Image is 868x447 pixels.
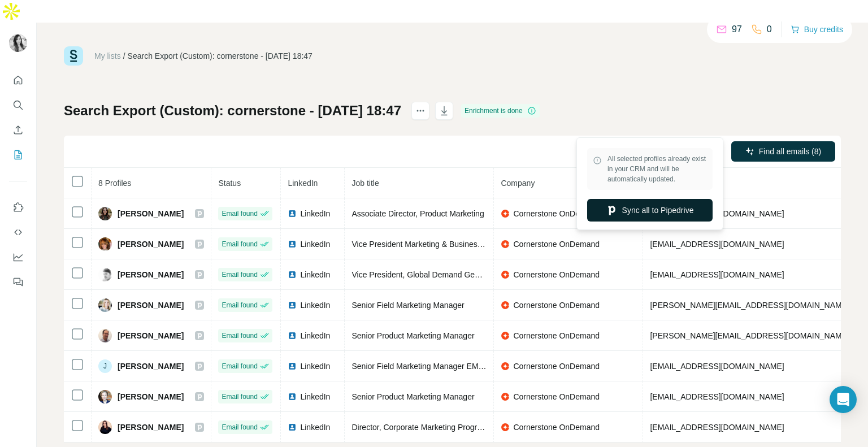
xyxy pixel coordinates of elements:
[64,46,83,66] img: Surfe Logo
[732,23,742,36] p: 97
[351,240,557,249] span: Vice President Marketing & Business Development, EMEA
[300,238,330,250] span: LinkedIn
[351,179,379,188] span: Job title
[64,102,401,120] h1: Search Export (Custom): cornerstone - [DATE] 18:47
[587,199,713,222] button: Sync all to Pipedrive
[288,209,297,218] img: LinkedIn logo
[118,422,184,433] span: [PERSON_NAME]
[98,420,112,434] img: Avatar
[351,209,484,218] span: Associate Director, Product Marketing
[650,331,849,340] span: [PERSON_NAME][EMAIL_ADDRESS][DOMAIN_NAME]
[501,362,510,371] img: company-logo
[513,330,600,341] span: Cornerstone OnDemand
[98,268,112,281] img: Avatar
[288,423,297,432] img: LinkedIn logo
[300,422,330,433] span: LinkedIn
[123,50,125,62] li: /
[9,222,27,242] button: Use Surfe API
[218,179,241,188] span: Status
[98,298,112,312] img: Avatar
[288,301,297,310] img: LinkedIn logo
[98,237,112,251] img: Avatar
[830,386,857,413] div: Open Intercom Messenger
[9,247,27,267] button: Dashboard
[98,179,131,188] span: 8 Profiles
[222,270,257,280] span: Email found
[351,270,588,279] span: Vice President, Global Demand Generation, International Marketing
[300,269,330,280] span: LinkedIn
[118,269,184,280] span: [PERSON_NAME]
[513,361,600,372] span: Cornerstone OnDemand
[501,240,510,249] img: company-logo
[650,301,849,310] span: [PERSON_NAME][EMAIL_ADDRESS][DOMAIN_NAME]
[118,300,184,311] span: [PERSON_NAME]
[118,330,184,341] span: [PERSON_NAME]
[501,209,510,218] img: company-logo
[9,197,27,218] button: Use Surfe on LinkedIn
[9,272,27,292] button: Feedback
[501,331,510,340] img: company-logo
[300,300,330,311] span: LinkedIn
[222,300,257,310] span: Email found
[351,423,567,432] span: Director, Corporate Marketing Programs/ Demand Generation
[650,423,784,432] span: [EMAIL_ADDRESS][DOMAIN_NAME]
[650,392,784,401] span: [EMAIL_ADDRESS][DOMAIN_NAME]
[98,359,112,373] div: J
[118,361,184,372] span: [PERSON_NAME]
[351,331,474,340] span: Senior Product Marketing Manager
[9,145,27,165] button: My lists
[118,391,184,402] span: [PERSON_NAME]
[513,300,600,311] span: Cornerstone OnDemand
[9,34,27,52] img: Avatar
[222,392,257,402] span: Email found
[650,240,784,249] span: [EMAIL_ADDRESS][DOMAIN_NAME]
[98,390,112,403] img: Avatar
[300,330,330,341] span: LinkedIn
[501,301,510,310] img: company-logo
[759,146,821,157] span: Find all emails (8)
[118,208,184,219] span: [PERSON_NAME]
[222,361,257,371] span: Email found
[9,95,27,115] button: Search
[288,362,297,371] img: LinkedIn logo
[501,270,510,279] img: company-logo
[411,102,429,120] button: actions
[513,269,600,280] span: Cornerstone OnDemand
[288,392,297,401] img: LinkedIn logo
[288,179,318,188] span: LinkedIn
[501,392,510,401] img: company-logo
[222,209,257,219] span: Email found
[650,362,784,371] span: [EMAIL_ADDRESS][DOMAIN_NAME]
[222,422,257,432] span: Email found
[513,391,600,402] span: Cornerstone OnDemand
[351,301,464,310] span: Senior Field Marketing Manager
[650,270,784,279] span: [EMAIL_ADDRESS][DOMAIN_NAME]
[300,391,330,402] span: LinkedIn
[351,392,474,401] span: Senior Product Marketing Manager
[222,239,257,249] span: Email found
[300,208,330,219] span: LinkedIn
[607,154,707,184] span: All selected profiles already exist in your CRM and will be automatically updated.
[288,331,297,340] img: LinkedIn logo
[98,207,112,220] img: Avatar
[501,179,535,188] span: Company
[461,104,540,118] div: Enrichment is done
[513,422,600,433] span: Cornerstone OnDemand
[94,51,121,60] a: My lists
[300,361,330,372] span: LinkedIn
[9,120,27,140] button: Enrich CSV
[9,70,27,90] button: Quick start
[118,238,184,250] span: [PERSON_NAME]
[288,270,297,279] img: LinkedIn logo
[98,329,112,342] img: Avatar
[351,362,573,371] span: Senior Field Marketing Manager EMEA [GEOGRAPHIC_DATA]
[128,50,313,62] div: Search Export (Custom): cornerstone - [DATE] 18:47
[513,208,600,219] span: Cornerstone OnDemand
[791,21,843,37] button: Buy credits
[513,238,600,250] span: Cornerstone OnDemand
[288,240,297,249] img: LinkedIn logo
[731,141,835,162] button: Find all emails (8)
[222,331,257,341] span: Email found
[767,23,772,36] p: 0
[501,423,510,432] img: company-logo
